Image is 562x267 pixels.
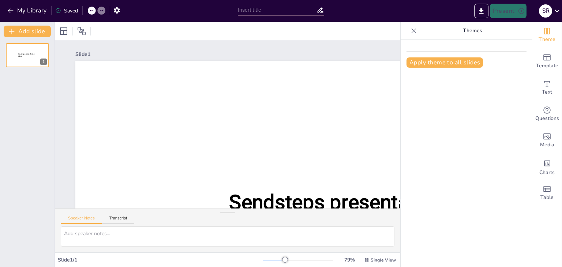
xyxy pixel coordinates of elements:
[532,22,562,48] div: Change the overall theme
[532,127,562,154] div: Add images, graphics, shapes or video
[5,5,50,16] button: My Library
[532,75,562,101] div: Add text boxes
[406,57,483,68] button: Apply theme to all slides
[55,7,78,14] div: Saved
[40,59,47,65] div: 1
[490,4,527,18] button: Present
[58,256,263,263] div: Slide 1 / 1
[6,43,49,67] div: 1
[102,216,135,224] button: Transcript
[539,35,555,44] span: Theme
[540,193,554,202] span: Table
[420,22,525,40] p: Themes
[371,257,396,263] span: Single View
[61,216,102,224] button: Speaker Notes
[4,26,51,37] button: Add slide
[540,141,554,149] span: Media
[532,154,562,180] div: Add charts and graphs
[77,27,86,35] span: Position
[18,53,34,57] span: Sendsteps presentation editor
[542,88,552,96] span: Text
[539,4,552,18] button: S R
[535,114,559,123] span: Questions
[238,5,316,15] input: Insert title
[532,101,562,127] div: Get real-time input from your audience
[75,51,554,58] div: Slide 1
[532,48,562,75] div: Add ready made slides
[474,4,488,18] button: Export to PowerPoint
[58,25,70,37] div: Layout
[539,169,555,177] span: Charts
[532,180,562,206] div: Add a table
[229,190,443,242] span: Sendsteps presentation editor
[536,62,558,70] span: Template
[341,256,358,263] div: 79 %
